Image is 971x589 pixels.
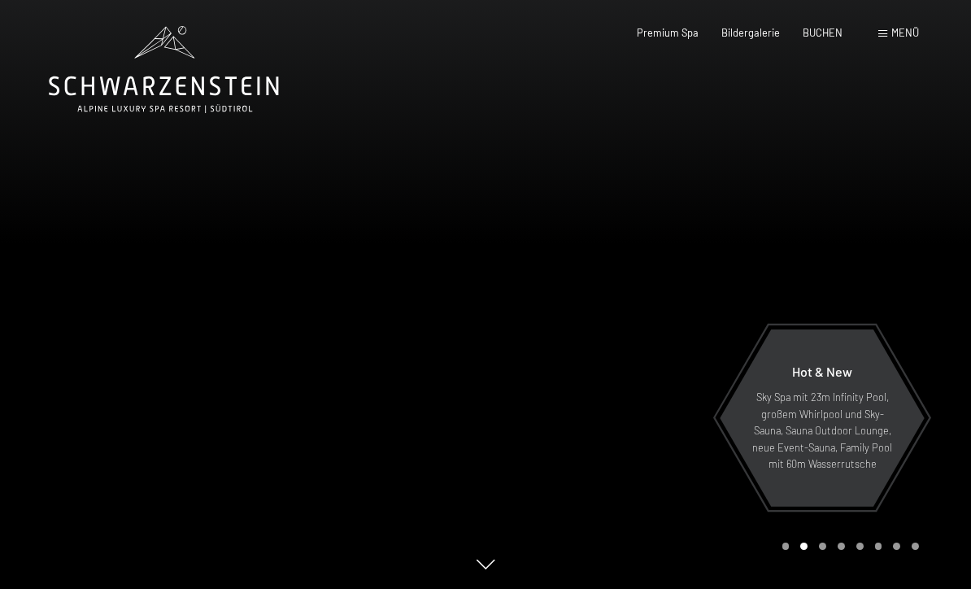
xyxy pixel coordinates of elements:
[782,543,790,550] div: Carousel Page 1
[637,26,699,39] a: Premium Spa
[792,364,852,379] span: Hot & New
[803,26,843,39] a: BUCHEN
[751,389,893,472] p: Sky Spa mit 23m Infinity Pool, großem Whirlpool und Sky-Sauna, Sauna Outdoor Lounge, neue Event-S...
[891,26,919,39] span: Menü
[800,543,808,550] div: Carousel Page 2 (Current Slide)
[875,543,882,550] div: Carousel Page 6
[777,543,919,550] div: Carousel Pagination
[838,543,845,550] div: Carousel Page 4
[721,26,780,39] a: Bildergalerie
[912,543,919,550] div: Carousel Page 8
[819,543,826,550] div: Carousel Page 3
[719,329,925,508] a: Hot & New Sky Spa mit 23m Infinity Pool, großem Whirlpool und Sky-Sauna, Sauna Outdoor Lounge, ne...
[856,543,864,550] div: Carousel Page 5
[893,543,900,550] div: Carousel Page 7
